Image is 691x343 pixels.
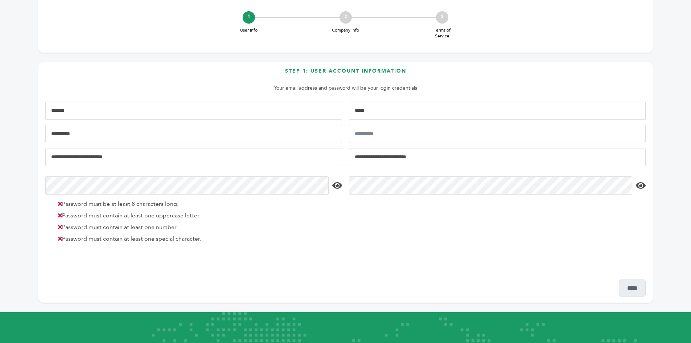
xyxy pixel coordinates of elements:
[54,200,340,208] li: Password must be at least 8 characters long.
[54,234,340,243] li: Password must contain at least one special character.
[349,148,646,166] input: Confirm Email Address*
[45,251,156,279] iframe: reCAPTCHA
[243,11,255,24] div: 1
[340,11,352,24] div: 2
[45,176,329,195] input: Password*
[234,27,263,33] span: User Info
[45,148,342,166] input: Email Address*
[49,84,642,93] p: Your email address and password will be your login credentials
[436,11,448,24] div: 3
[45,125,342,143] input: Mobile Phone Number
[349,125,646,143] input: Job Title*
[45,102,342,120] input: First Name*
[428,27,457,40] span: Terms of Service
[331,27,360,33] span: Company Info
[349,102,646,120] input: Last Name*
[45,68,646,80] h3: Step 1: User Account Information
[54,211,340,220] li: Password must contain at least one uppercase letter.
[54,223,340,232] li: Password must contain at least one number.
[349,176,632,195] input: Confirm Password*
